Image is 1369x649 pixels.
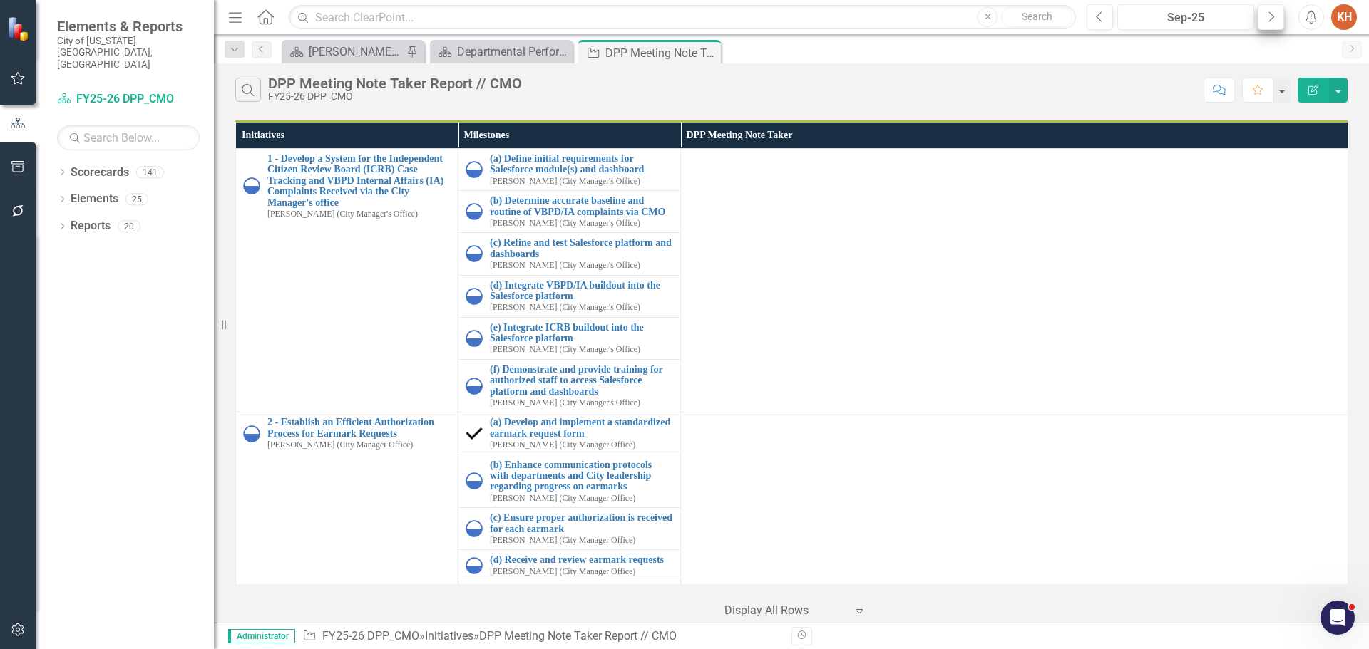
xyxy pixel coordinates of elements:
[322,629,419,643] a: FY25-26 DPP_CMO
[57,35,200,70] small: City of [US_STATE][GEOGRAPHIC_DATA], [GEOGRAPHIC_DATA]
[71,165,129,181] a: Scorecards
[1122,9,1249,26] div: Sep-25
[267,417,451,439] a: 2 - Establish an Efficient Authorization Process for Earmark Requests
[57,125,200,150] input: Search Below...
[309,43,403,61] div: [PERSON_NAME]'s Home
[490,364,673,397] a: (f) Demonstrate and provide training for authorized staff to access Salesforce platform and dashb...
[490,417,673,439] a: (a) Develop and implement a standardized earmark request form
[466,520,483,537] img: In Progress
[1117,4,1254,30] button: Sep-25
[458,149,681,191] td: Double-Click to Edit Right Click for Context Menu
[228,629,295,643] span: Administrator
[267,153,451,208] a: 1 - Develop a System for the Independent Citizen Review Board (ICRB) Case Tracking and VBPD Inter...
[458,550,681,581] td: Double-Click to Edit Right Click for Context Menu
[490,536,635,545] small: [PERSON_NAME] (City Manager Office)
[466,330,483,347] img: In Progress
[490,303,640,312] small: [PERSON_NAME] (City Manager's Office)
[466,557,483,574] img: In Progress
[434,43,569,61] a: Departmental Performance Plans - 3 Columns
[1001,7,1072,27] button: Search
[1022,11,1052,22] span: Search
[466,245,483,262] img: In Progress
[267,209,418,219] small: [PERSON_NAME] (City Manager's Office)
[125,193,148,205] div: 25
[118,220,140,232] div: 20
[490,153,673,175] a: (a) Define initial requirements for Salesforce module(s) and dashboard
[7,16,32,41] img: ClearPoint Strategy
[458,233,681,275] td: Double-Click to Edit Right Click for Context Menu
[458,191,681,233] td: Double-Click to Edit Right Click for Context Menu
[490,345,640,354] small: [PERSON_NAME] (City Manager's Office)
[57,18,200,35] span: Elements & Reports
[243,425,260,442] img: In Progress
[457,43,569,61] div: Departmental Performance Plans - 3 Columns
[466,203,483,220] img: In Progress
[490,398,640,407] small: [PERSON_NAME] (City Manager's Office)
[466,288,483,305] img: In Progress
[458,317,681,359] td: Double-Click to Edit Right Click for Context Menu
[1331,4,1357,30] button: KH
[490,554,673,565] a: (d) Receive and review earmark requests
[71,191,118,207] a: Elements
[57,91,200,108] a: FY25-26 DPP_CMO
[479,629,677,643] div: DPP Meeting Note Taker Report // CMO
[458,275,681,317] td: Double-Click to Edit Right Click for Context Menu
[1321,601,1355,635] iframe: Intercom live chat
[243,177,260,194] img: In Progress
[490,460,673,492] a: (b) Enhance communication protocols with departments and City leadership regarding progress on ea...
[466,472,483,489] img: In Progress
[681,149,1348,412] td: Double-Click to Edit
[490,512,673,534] a: (c) Ensure proper authorization is received for each earmark
[268,91,522,102] div: FY25-26 DPP_CMO
[268,76,522,91] div: DPP Meeting Note Taker Report // CMO
[289,5,1076,30] input: Search ClearPoint...
[267,440,413,450] small: [PERSON_NAME] (City Manager Office)
[466,161,483,178] img: In Progress
[605,44,717,62] div: DPP Meeting Note Taker Report // CMO
[681,412,1348,612] td: Double-Click to Edit
[490,177,640,186] small: [PERSON_NAME] (City Manager's Office)
[458,508,681,550] td: Double-Click to Edit Right Click for Context Menu
[490,567,635,576] small: [PERSON_NAME] (City Manager Office)
[425,629,473,643] a: Initiatives
[490,322,673,344] a: (e) Integrate ICRB buildout into the Salesforce platform
[236,412,458,612] td: Double-Click to Edit Right Click for Context Menu
[236,149,458,412] td: Double-Click to Edit Right Click for Context Menu
[490,494,635,503] small: [PERSON_NAME] (City Manager Office)
[302,628,781,645] div: » »
[458,581,681,613] td: Double-Click to Edit Right Click for Context Menu
[490,219,640,228] small: [PERSON_NAME] (City Manager's Office)
[490,237,673,259] a: (c) Refine and test Salesforce platform and dashboards
[466,378,483,395] img: In Progress
[490,440,635,450] small: [PERSON_NAME] (City Manager Office)
[136,166,164,178] div: 141
[490,261,640,270] small: [PERSON_NAME] (City Manager's Office)
[285,43,403,61] a: [PERSON_NAME]'s Home
[458,455,681,508] td: Double-Click to Edit Right Click for Context Menu
[458,412,681,455] td: Double-Click to Edit Right Click for Context Menu
[490,195,673,217] a: (b) Determine accurate baseline and routine of VBPD/IA complaints via CMO
[466,425,483,442] img: Completed
[458,359,681,412] td: Double-Click to Edit Right Click for Context Menu
[490,280,673,302] a: (d) Integrate VBPD/IA buildout into the Salesforce platform
[71,218,111,234] a: Reports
